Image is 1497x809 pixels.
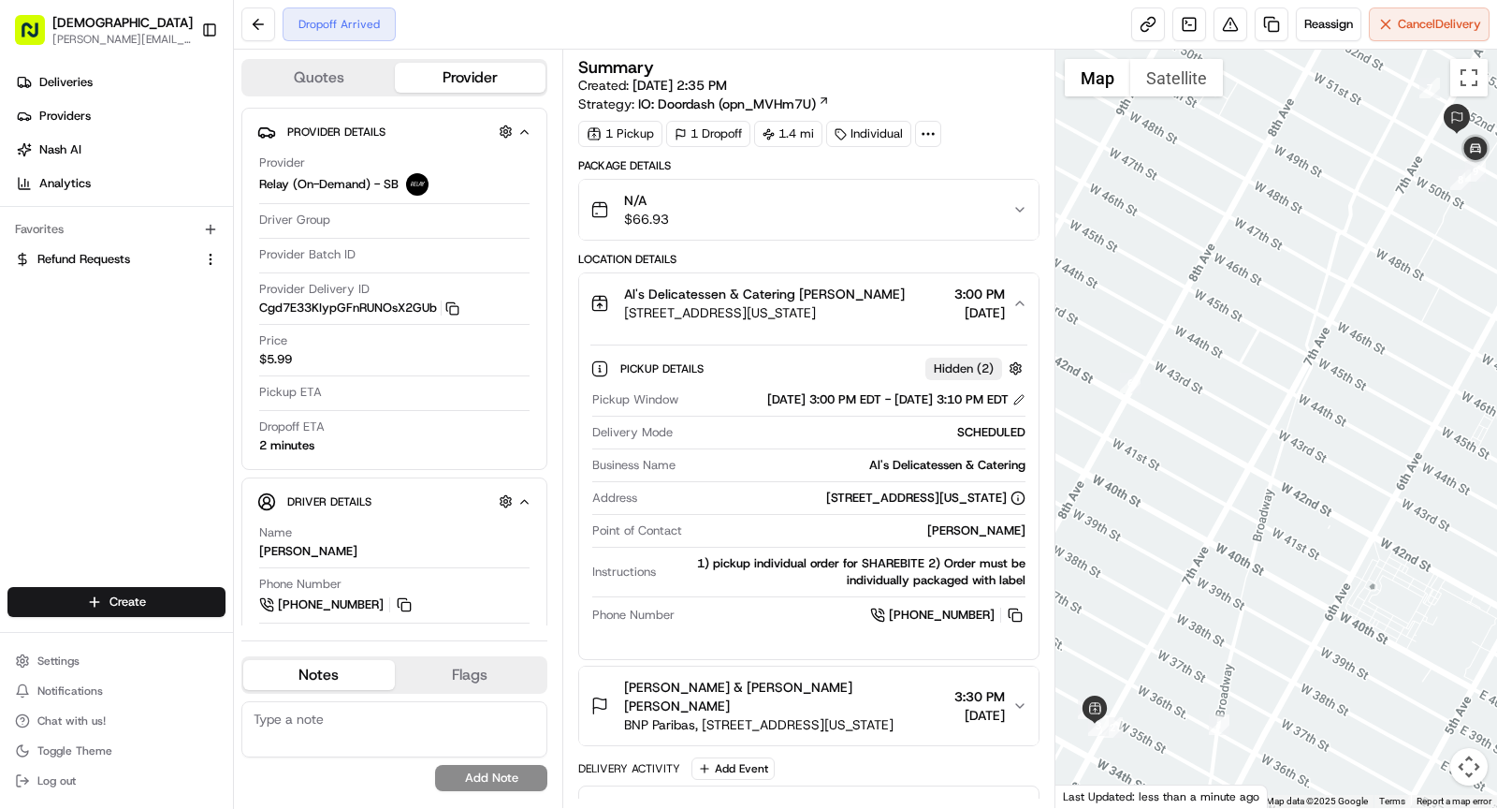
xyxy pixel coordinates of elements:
div: Delivery Activity [578,761,680,776]
span: Deliveries [39,74,93,91]
span: Nash AI [39,141,81,158]
button: Hidden (2) [925,357,1027,380]
button: Refund Requests [7,244,225,274]
button: Flags [395,660,546,690]
div: 6 [1120,373,1141,393]
span: [PERSON_NAME] & [PERSON_NAME] [PERSON_NAME] [624,678,947,715]
div: 1 Pickup [578,121,662,147]
a: 📗Knowledge Base [11,360,151,393]
div: Strategy: [578,95,830,113]
img: Nash [19,18,56,55]
div: Al's Delicatessen & Catering [PERSON_NAME][STREET_ADDRESS][US_STATE]3:00 PM[DATE] [579,333,1039,659]
span: Provider Delivery ID [259,281,370,298]
span: [PERSON_NAME] [58,289,152,304]
span: Created: [578,76,727,95]
div: 1) pickup individual order for SHAREBITE 2) Order must be individually packaged with label [663,555,1025,589]
button: Provider [395,63,546,93]
button: Cgd7E33KIypGFnRUNOsX2GUb [259,300,459,316]
span: Provider Batch ID [259,246,356,263]
h3: Summary [578,59,654,76]
div: 9 [1465,161,1486,182]
button: [DEMOGRAPHIC_DATA] [52,13,193,32]
div: 1 Dropoff [666,121,750,147]
button: Notes [243,660,395,690]
p: Welcome 👋 [19,74,341,104]
button: Reassign [1296,7,1361,41]
button: Show satellite imagery [1130,59,1223,96]
span: Analytics [39,175,91,192]
a: Nash AI [7,135,233,165]
span: [DATE] [166,289,204,304]
span: Create [109,594,146,610]
span: 3:30 PM [954,687,1005,706]
button: Notifications [7,678,225,704]
button: Log out [7,768,225,794]
span: Pickup Details [620,361,707,376]
a: Providers [7,101,233,131]
div: Individual [826,121,911,147]
div: 💻 [158,369,173,384]
a: Report a map error [1417,796,1491,806]
button: CancelDelivery [1369,7,1490,41]
input: Clear [49,120,309,140]
button: Add Event [691,758,775,780]
a: 💻API Documentation [151,360,308,393]
span: [PERSON_NAME][EMAIL_ADDRESS][DOMAIN_NAME] [52,32,193,47]
div: Favorites [7,214,225,244]
span: Phone Number [259,576,342,593]
button: Driver Details [257,486,531,517]
span: Provider [259,154,305,171]
div: Package Details [578,158,1039,173]
a: Open this area in Google Maps (opens a new window) [1060,784,1122,808]
span: • [155,289,162,304]
span: [PHONE_NUMBER] [889,607,995,624]
span: Reassign [1304,16,1353,33]
button: Toggle fullscreen view [1450,59,1488,96]
span: Name [259,524,292,541]
div: SCHEDULED [680,424,1025,441]
span: Al's Delicatessen & Catering [PERSON_NAME] [624,285,905,303]
span: Map data ©2025 Google [1266,796,1368,806]
button: Show street map [1065,59,1130,96]
div: 4 [1078,699,1098,719]
span: [PHONE_NUMBER] [278,596,384,613]
span: Pickup Window [592,391,678,408]
span: Toggle Theme [37,743,112,758]
img: relay_logo_black.png [406,173,429,196]
span: IO: Doordash (opn_MVHm7U) [638,95,816,113]
span: 3:00 PM [954,285,1005,303]
button: [PERSON_NAME] & [PERSON_NAME] [PERSON_NAME]BNP Paribas, [STREET_ADDRESS][US_STATE]3:30 PM[DATE] [579,667,1039,745]
span: Pylon [186,413,226,427]
img: Google [1060,784,1122,808]
span: Provider Details [287,125,385,140]
div: [DATE] 3:00 PM EDT - [DATE] 3:10 PM EDT [767,391,1025,408]
div: 1.4 mi [754,121,822,147]
button: N/A$66.93 [579,180,1039,240]
a: [PHONE_NUMBER] [870,605,1025,625]
div: 📗 [19,369,34,384]
div: Al's Delicatessen & Catering [683,457,1025,474]
button: Provider Details [257,116,531,147]
button: Start new chat [318,184,341,206]
button: See all [290,239,341,261]
a: Terms [1379,796,1405,806]
div: 7 [1419,78,1440,98]
span: $5.99 [259,351,292,368]
span: Instructions [592,564,656,581]
button: Create [7,587,225,617]
span: Point of Contact [592,522,682,539]
span: Delivery Mode [592,424,673,441]
span: [DATE] [954,303,1005,322]
img: Alessandra Gomez [19,272,49,302]
span: Address [592,490,637,507]
span: [DATE] 2:35 PM [632,77,727,94]
div: 8 [1450,169,1471,190]
span: API Documentation [177,367,300,386]
span: [DATE] [954,706,1005,725]
div: Location Details [578,252,1039,267]
a: [PHONE_NUMBER] [259,595,414,615]
span: $66.93 [624,210,669,228]
div: Start new chat [64,178,307,197]
span: Cancel Delivery [1398,16,1481,33]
